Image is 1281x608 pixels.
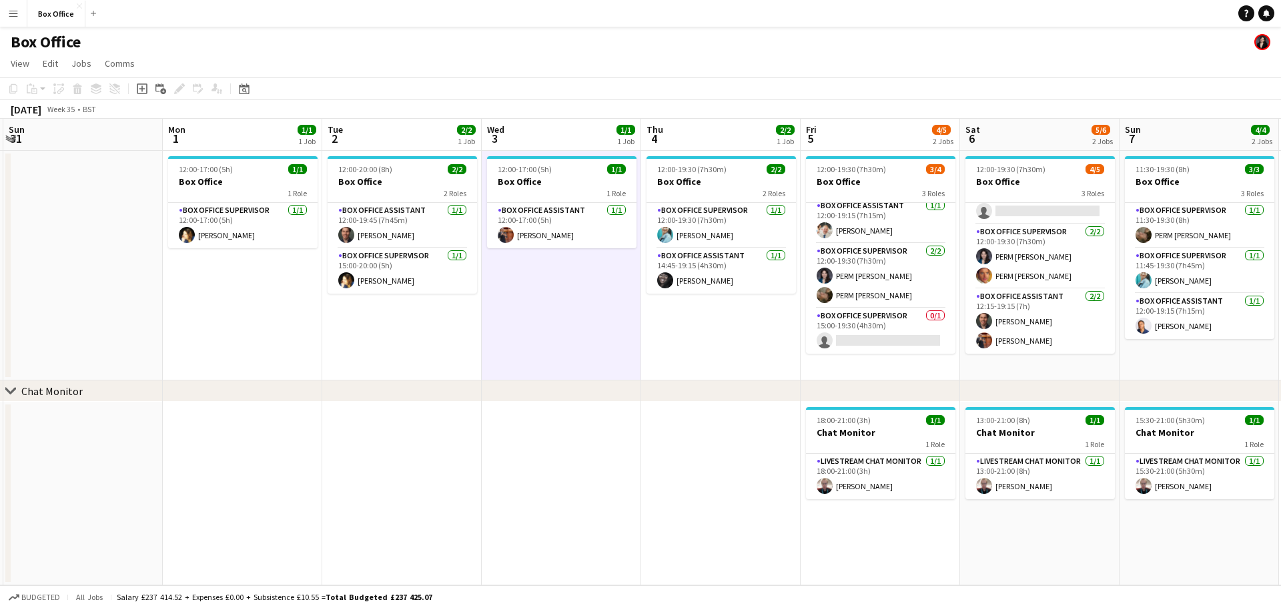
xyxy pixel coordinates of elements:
[487,156,636,248] app-job-card: 12:00-17:00 (5h)1/1Box Office1 RoleBox Office Assistant1/112:00-17:00 (5h)[PERSON_NAME]
[1125,176,1274,188] h3: Box Office
[11,32,81,52] h1: Box Office
[806,156,955,354] app-job-card: 12:00-19:30 (7h30m)3/4Box Office3 RolesBox Office Assistant1/112:00-19:15 (7h15m)[PERSON_NAME]Box...
[1252,136,1272,146] div: 2 Jobs
[926,164,945,174] span: 3/4
[1251,125,1270,135] span: 4/4
[606,188,626,198] span: 1 Role
[965,426,1115,438] h3: Chat Monitor
[457,125,476,135] span: 2/2
[105,57,135,69] span: Comms
[965,289,1115,354] app-card-role: Box Office Assistant2/212:15-19:15 (7h)[PERSON_NAME][PERSON_NAME]
[1125,123,1141,135] span: Sun
[806,198,955,244] app-card-role: Box Office Assistant1/112:00-19:15 (7h15m)[PERSON_NAME]
[37,55,63,72] a: Edit
[1254,34,1270,50] app-user-avatar: Lexi Clare
[458,136,475,146] div: 1 Job
[168,203,318,248] app-card-role: Box Office Supervisor1/112:00-17:00 (5h)[PERSON_NAME]
[1244,439,1264,449] span: 1 Role
[933,136,953,146] div: 2 Jobs
[777,136,794,146] div: 1 Job
[1245,164,1264,174] span: 3/3
[963,131,980,146] span: 6
[776,125,795,135] span: 2/2
[804,131,817,146] span: 5
[976,164,1045,174] span: 12:00-19:30 (7h30m)
[926,415,945,425] span: 1/1
[487,203,636,248] app-card-role: Box Office Assistant1/112:00-17:00 (5h)[PERSON_NAME]
[647,203,796,248] app-card-role: Box Office Supervisor1/112:00-19:30 (7h30m)[PERSON_NAME]
[965,176,1115,188] h3: Box Office
[1125,454,1274,499] app-card-role: Livestream Chat Monitor1/115:30-21:00 (5h30m)[PERSON_NAME]
[767,164,785,174] span: 2/2
[487,176,636,188] h3: Box Office
[498,164,552,174] span: 12:00-17:00 (5h)
[965,156,1115,354] app-job-card: 12:00-19:30 (7h30m)4/5Box Office3 RolesBox Office Supervisor0/112:00-19:30 (7h30m) Box Office Sup...
[43,57,58,69] span: Edit
[922,188,945,198] span: 3 Roles
[1125,426,1274,438] h3: Chat Monitor
[27,1,85,27] button: Box Office
[1125,407,1274,499] div: 15:30-21:00 (5h30m)1/1Chat Monitor1 RoleLivestream Chat Monitor1/115:30-21:00 (5h30m)[PERSON_NAME]
[1125,248,1274,294] app-card-role: Box Office Supervisor1/111:45-19:30 (7h45m)[PERSON_NAME]
[647,248,796,294] app-card-role: Box Office Assistant1/114:45-19:15 (4h30m)[PERSON_NAME]
[328,203,477,248] app-card-role: Box Office Assistant1/112:00-19:45 (7h45m)[PERSON_NAME]
[298,136,316,146] div: 1 Job
[487,123,504,135] span: Wed
[965,123,980,135] span: Sat
[288,188,307,198] span: 1 Role
[925,439,945,449] span: 1 Role
[806,123,817,135] span: Fri
[168,156,318,248] div: 12:00-17:00 (5h)1/1Box Office1 RoleBox Office Supervisor1/112:00-17:00 (5h)[PERSON_NAME]
[976,415,1030,425] span: 13:00-21:00 (8h)
[806,454,955,499] app-card-role: Livestream Chat Monitor1/118:00-21:00 (3h)[PERSON_NAME]
[288,164,307,174] span: 1/1
[657,164,727,174] span: 12:00-19:30 (7h30m)
[1085,439,1104,449] span: 1 Role
[1092,125,1110,135] span: 5/6
[1086,415,1104,425] span: 1/1
[11,103,41,116] div: [DATE]
[1092,136,1113,146] div: 2 Jobs
[71,57,91,69] span: Jobs
[645,131,663,146] span: 4
[485,131,504,146] span: 3
[1125,156,1274,339] app-job-card: 11:30-19:30 (8h)3/3Box Office3 RolesBox Office Supervisor1/111:30-19:30 (8h)PERM [PERSON_NAME]Box...
[817,164,886,174] span: 12:00-19:30 (7h30m)
[806,308,955,354] app-card-role: Box Office Supervisor0/115:00-19:30 (4h30m)
[647,176,796,188] h3: Box Office
[448,164,466,174] span: 2/2
[617,136,634,146] div: 1 Job
[9,123,25,135] span: Sun
[168,176,318,188] h3: Box Office
[328,156,477,294] app-job-card: 12:00-20:00 (8h)2/2Box Office2 RolesBox Office Assistant1/112:00-19:45 (7h45m)[PERSON_NAME]Box Of...
[806,426,955,438] h3: Chat Monitor
[965,454,1115,499] app-card-role: Livestream Chat Monitor1/113:00-21:00 (8h)[PERSON_NAME]
[326,592,432,602] span: Total Budgeted £237 425.07
[806,176,955,188] h3: Box Office
[1082,188,1104,198] span: 3 Roles
[1136,164,1190,174] span: 11:30-19:30 (8h)
[21,593,60,602] span: Budgeted
[5,55,35,72] a: View
[806,407,955,499] app-job-card: 18:00-21:00 (3h)1/1Chat Monitor1 RoleLivestream Chat Monitor1/118:00-21:00 (3h)[PERSON_NAME]
[117,592,432,602] div: Salary £237 414.52 + Expenses £0.00 + Subsistence £10.55 =
[11,57,29,69] span: View
[647,123,663,135] span: Thu
[168,123,185,135] span: Mon
[326,131,343,146] span: 2
[932,125,951,135] span: 4/5
[1125,203,1274,248] app-card-role: Box Office Supervisor1/111:30-19:30 (8h)PERM [PERSON_NAME]
[66,55,97,72] a: Jobs
[1245,415,1264,425] span: 1/1
[965,407,1115,499] app-job-card: 13:00-21:00 (8h)1/1Chat Monitor1 RoleLivestream Chat Monitor1/113:00-21:00 (8h)[PERSON_NAME]
[338,164,392,174] span: 12:00-20:00 (8h)
[83,104,96,114] div: BST
[647,156,796,294] app-job-card: 12:00-19:30 (7h30m)2/2Box Office2 RolesBox Office Supervisor1/112:00-19:30 (7h30m)[PERSON_NAME]Bo...
[607,164,626,174] span: 1/1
